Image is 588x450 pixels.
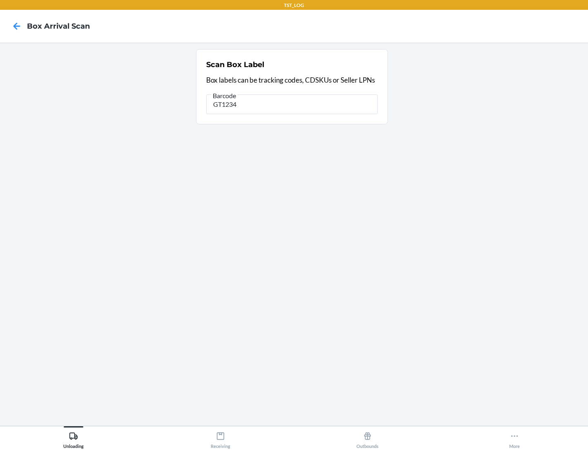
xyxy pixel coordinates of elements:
[211,428,230,449] div: Receiving
[147,426,294,449] button: Receiving
[294,426,441,449] button: Outbounds
[284,2,304,9] p: TST_LOG
[441,426,588,449] button: More
[206,75,378,85] p: Box labels can be tracking codes, CDSKUs or Seller LPNs
[206,59,264,70] h2: Scan Box Label
[509,428,520,449] div: More
[63,428,84,449] div: Unloading
[212,92,237,100] span: Barcode
[27,21,90,32] h4: Box Arrival Scan
[356,428,379,449] div: Outbounds
[206,94,378,114] input: Barcode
